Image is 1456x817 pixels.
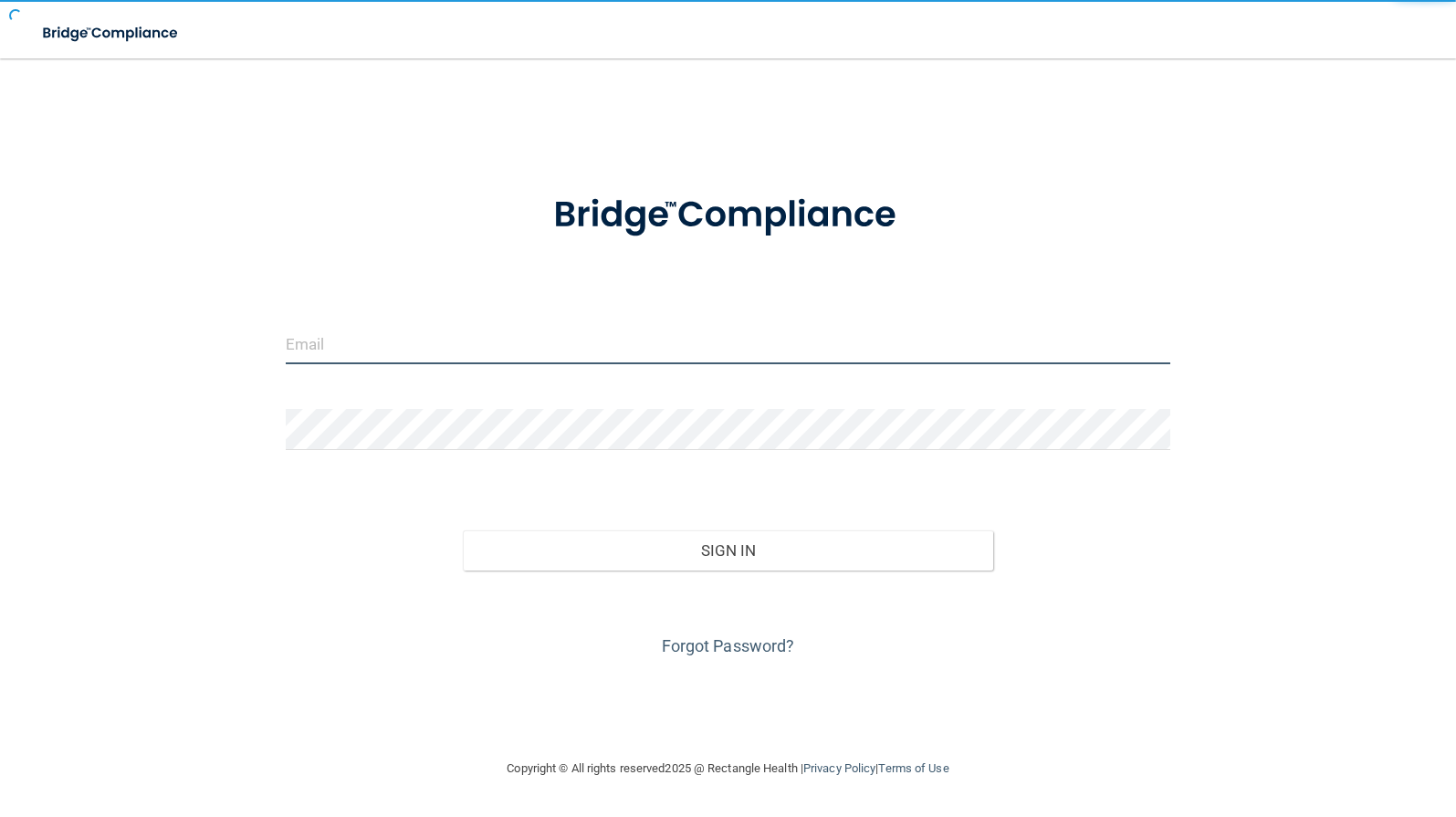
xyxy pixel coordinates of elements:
a: Terms of Use [878,761,948,775]
img: bridge_compliance_login_screen.278c3ca4.svg [516,168,941,263]
div: Copyright © All rights reserved 2025 @ Rectangle Health | | [395,739,1062,798]
a: Privacy Policy [803,761,875,775]
img: bridge_compliance_login_screen.278c3ca4.svg [27,15,195,52]
a: Forgot Password? [662,636,795,655]
button: Sign In [463,530,994,571]
input: Email [286,323,1171,364]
